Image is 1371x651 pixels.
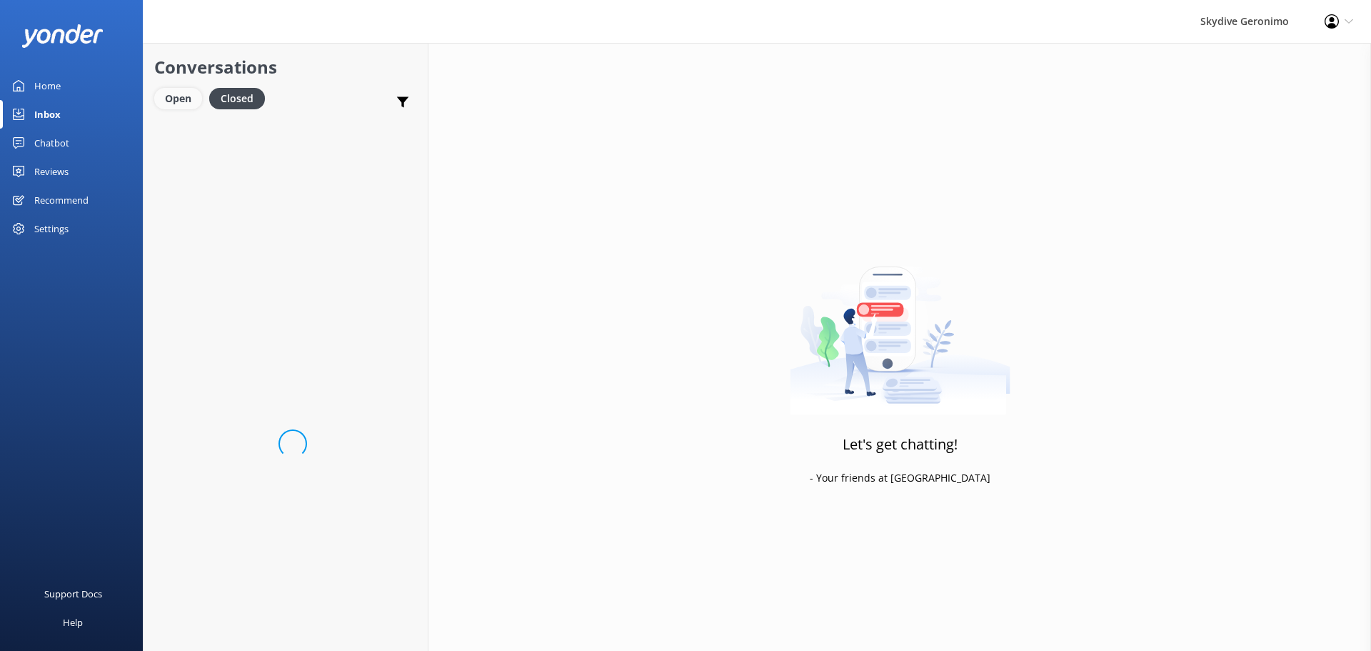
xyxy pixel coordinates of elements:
[34,214,69,243] div: Settings
[34,100,61,129] div: Inbox
[154,88,202,109] div: Open
[154,54,417,81] h2: Conversations
[63,608,83,637] div: Help
[810,470,990,486] p: - Your friends at [GEOGRAPHIC_DATA]
[34,186,89,214] div: Recommend
[209,88,265,109] div: Closed
[154,90,209,106] a: Open
[21,24,104,48] img: yonder-white-logo.png
[34,71,61,100] div: Home
[843,433,958,456] h3: Let's get chatting!
[209,90,272,106] a: Closed
[790,237,1010,415] img: artwork of a man stealing a conversation from at giant smartphone
[44,580,102,608] div: Support Docs
[34,129,69,157] div: Chatbot
[34,157,69,186] div: Reviews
